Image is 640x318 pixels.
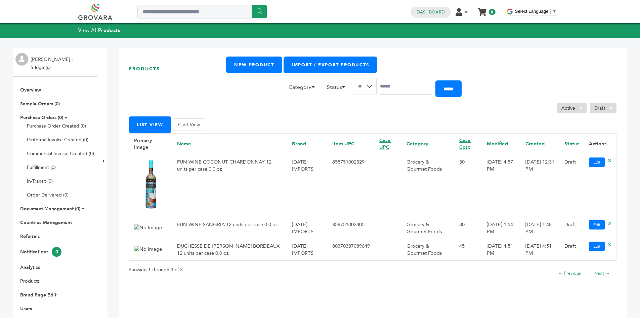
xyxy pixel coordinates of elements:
[417,9,445,15] a: Dashboard
[287,217,328,239] td: [DATE] IMPORTS
[78,27,121,34] a: View AllProducts
[27,192,69,198] a: Order Delivered (0)
[284,57,377,73] a: Import / Export Products
[134,224,162,231] img: No Image
[172,238,287,260] td: DUCHESSE DE [PERSON_NAME] BORDEAUX 12 units per case 0.0 oz
[402,238,455,260] td: Grocery & Gourmet Foods
[407,140,428,147] a: Category
[173,118,205,131] button: Card View
[557,103,587,113] li: Active
[20,292,56,298] a: Brand Page Edit
[27,137,88,143] a: Proforma Invoice Created (0)
[137,5,267,19] input: Search a product or brand...
[328,238,375,260] td: 80370387089649
[129,266,183,274] p: Showing 1 through 3 of 3
[20,233,40,240] a: Referrals
[521,217,560,239] td: [DATE] 1:48 PM
[482,238,520,260] td: [DATE] 4:51 PM
[594,270,610,276] a: Next →
[589,242,605,251] a: Edit
[129,57,226,81] h1: Products
[478,6,486,13] a: My Cart
[521,154,560,217] td: [DATE] 12:31 PM
[584,133,616,154] th: Actions
[328,217,375,239] td: 858751002305
[590,103,616,113] li: Draft
[455,154,482,217] td: 30
[575,104,586,112] span: ×
[172,154,287,217] td: FUN WINE COCONUT CHARDONNAY 12 units per case 0.0 oz
[552,9,557,14] span: ▼
[515,9,557,14] a: Select Language​
[605,104,616,112] span: ×
[328,154,375,217] td: 858751002329
[560,217,584,239] td: Draft
[324,83,353,95] li: Status
[134,159,168,210] img: No Image
[560,238,584,260] td: Draft
[20,264,40,271] a: Analytics
[27,123,86,129] a: Purchase Order Created (0)
[129,116,171,133] button: List View
[31,56,75,72] li: [PERSON_NAME] - 5 login(s)
[560,154,584,217] td: Draft
[27,178,53,184] a: In-Transit (0)
[482,154,520,217] td: [DATE] 4:57 PM
[20,101,60,107] a: Sample Orders (0)
[52,247,61,257] span: 0
[380,78,432,95] input: Search
[459,137,471,151] a: Case Cost
[455,238,482,260] td: 45
[20,306,32,312] a: Users
[525,140,545,147] a: Created
[20,278,40,284] a: Products
[287,238,328,260] td: [DATE] IMPORTS
[98,27,120,34] strong: Products
[20,219,72,226] a: Countries Management
[589,220,605,229] a: Edit
[129,133,172,154] th: Primary Image
[226,57,282,73] a: New Product
[292,140,306,147] a: Brand
[20,87,41,93] a: Overview
[285,83,322,95] li: Category
[27,150,94,157] a: Commercial Invoice Created (0)
[27,164,56,171] a: Fulfillment (0)
[515,9,549,14] span: Select Language
[134,246,162,253] img: No Image
[489,9,495,15] span: 0
[332,140,354,147] a: Item UPC
[558,270,581,276] a: ← Previous
[589,157,605,167] a: Edit
[20,206,80,212] a: Document Management (0)
[287,154,328,217] td: [DATE] IMPORTS
[20,114,63,121] a: Purchase Orders (0)
[402,154,455,217] td: Grocery & Gourmet Foods
[379,137,391,151] a: Case UPC
[455,217,482,239] td: 30
[564,140,580,147] a: Status
[521,238,560,260] td: [DATE] 4:51 PM
[487,140,508,147] a: Modified
[482,217,520,239] td: [DATE] 1:54 PM
[172,217,287,239] td: FUN WINE SANGRIA 12 units per case 0.0 oz
[15,53,28,66] img: profile.png
[20,249,61,255] a: Notifications0
[177,140,191,147] a: Name
[402,217,455,239] td: Grocery & Gourmet Foods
